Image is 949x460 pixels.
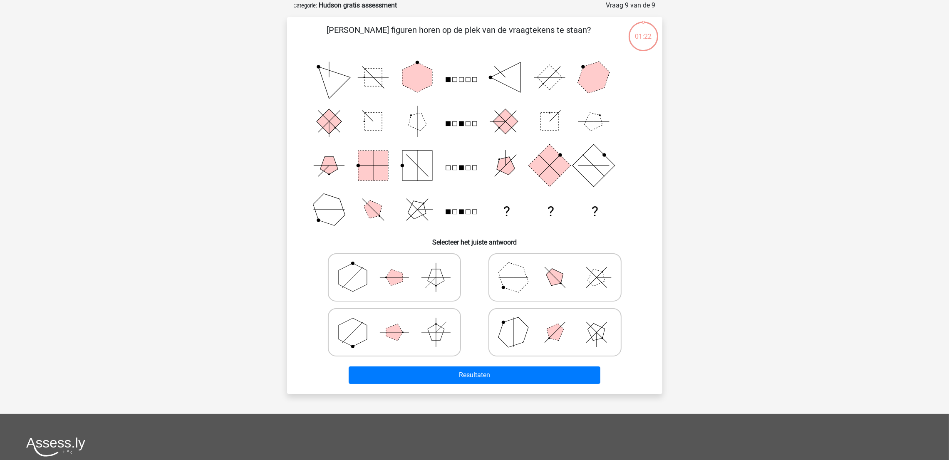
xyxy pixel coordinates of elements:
img: Assessly logo [26,437,85,457]
div: Vraag 9 van de 9 [606,0,656,10]
text: ? [592,203,598,220]
text: ? [503,203,510,220]
strong: Hudson gratis assessment [319,1,397,9]
div: 01:22 [628,21,659,42]
button: Resultaten [349,366,600,384]
h6: Selecteer het juiste antwoord [300,232,649,246]
text: ? [547,203,554,220]
p: [PERSON_NAME] figuren horen op de plek van de vraagtekens te staan? [300,24,618,49]
small: Categorie: [294,2,317,9]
